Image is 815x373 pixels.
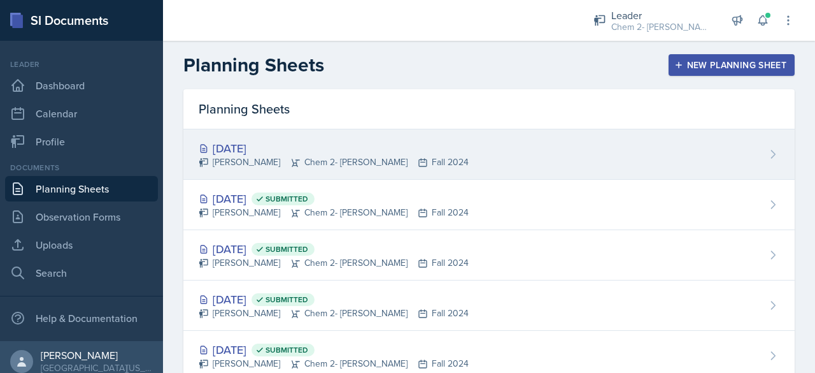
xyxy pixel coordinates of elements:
div: Help & Documentation [5,305,158,331]
a: Calendar [5,101,158,126]
a: [DATE] Submitted [PERSON_NAME]Chem 2- [PERSON_NAME]Fall 2024 [183,180,795,230]
div: [DATE] [199,140,469,157]
a: Observation Forms [5,204,158,230]
div: [PERSON_NAME] Chem 2- [PERSON_NAME] Fall 2024 [199,206,469,219]
a: Search [5,260,158,286]
div: Planning Sheets [183,89,795,129]
div: [DATE] [199,291,469,308]
div: New Planning Sheet [677,60,786,70]
span: Submitted [266,244,308,254]
a: [DATE] [PERSON_NAME]Chem 2- [PERSON_NAME]Fall 2024 [183,129,795,180]
span: Submitted [266,345,308,355]
div: [DATE] [199,190,469,207]
div: [PERSON_NAME] Chem 2- [PERSON_NAME] Fall 2024 [199,307,469,320]
div: [PERSON_NAME] [41,349,153,362]
div: Leader [5,59,158,70]
span: Submitted [266,194,308,204]
div: [PERSON_NAME] Chem 2- [PERSON_NAME] Fall 2024 [199,156,469,169]
a: [DATE] Submitted [PERSON_NAME]Chem 2- [PERSON_NAME]Fall 2024 [183,230,795,281]
a: Profile [5,129,158,154]
h2: Planning Sheets [183,54,324,77]
div: Chem 2- [PERSON_NAME] / Fall 2024 [611,20,713,34]
div: Leader [611,8,713,23]
a: Planning Sheets [5,176,158,201]
a: Uploads [5,232,158,258]
a: [DATE] Submitted [PERSON_NAME]Chem 2- [PERSON_NAME]Fall 2024 [183,281,795,331]
div: Documents [5,162,158,173]
div: [PERSON_NAME] Chem 2- [PERSON_NAME] Fall 2024 [199,357,469,370]
button: New Planning Sheet [669,54,795,76]
span: Submitted [266,295,308,305]
div: [DATE] [199,240,469,258]
a: Dashboard [5,73,158,98]
div: [PERSON_NAME] Chem 2- [PERSON_NAME] Fall 2024 [199,256,469,270]
div: [DATE] [199,341,469,358]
